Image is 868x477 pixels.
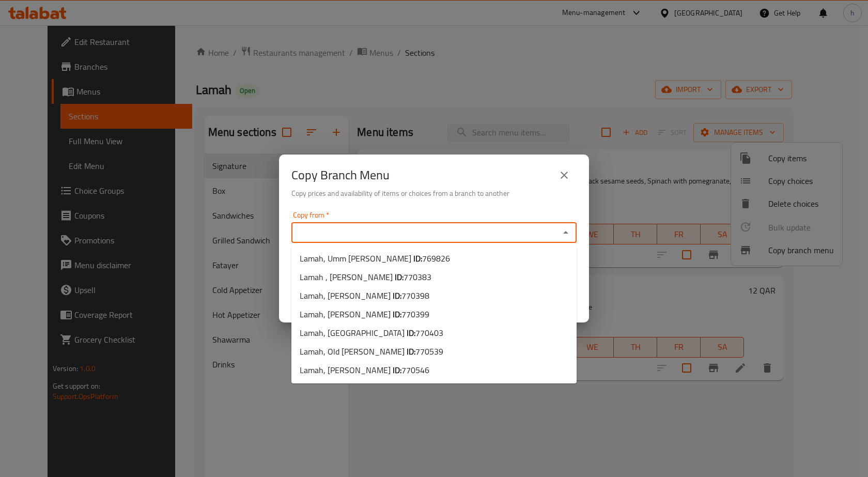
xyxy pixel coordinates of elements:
span: Lamah, Old [PERSON_NAME] [300,345,443,358]
span: 769826 [422,251,450,266]
button: Close [559,225,573,240]
b: ID: [407,325,415,341]
span: 770398 [401,288,429,303]
span: 770403 [415,325,443,341]
span: Lamah, [PERSON_NAME] [300,364,429,376]
span: 770539 [415,344,443,359]
span: 770383 [404,269,431,285]
h6: Copy prices and availability of items or choices from a branch to another [291,188,577,199]
b: ID: [393,362,401,378]
span: Lamah, Umm [PERSON_NAME] [300,252,450,265]
b: ID: [413,251,422,266]
b: ID: [393,288,401,303]
span: Lamah, [GEOGRAPHIC_DATA] [300,327,443,339]
b: ID: [395,269,404,285]
span: Lamah , [PERSON_NAME] [300,271,431,283]
span: Lamah, [PERSON_NAME] [300,308,429,320]
span: Lamah, [PERSON_NAME] [300,289,429,302]
span: 770546 [401,362,429,378]
h2: Copy Branch Menu [291,167,390,183]
b: ID: [393,306,401,322]
button: close [552,163,577,188]
b: ID: [407,344,415,359]
span: 770399 [401,306,429,322]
